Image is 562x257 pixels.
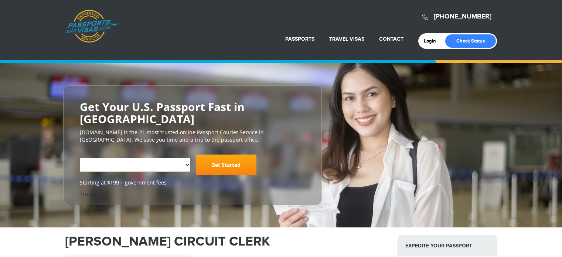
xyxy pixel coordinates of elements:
a: Passports & [DOMAIN_NAME] [65,10,118,43]
a: Travel Visas [329,36,364,42]
a: Login [424,38,441,44]
a: Get Started [196,155,256,175]
a: Trustpilot [80,190,104,197]
h1: [PERSON_NAME] CIRCUIT CLERK [65,235,386,248]
a: [PHONE_NUMBER] [434,13,491,21]
span: Starting at $199 + government fees [80,179,305,186]
a: Contact [379,36,403,42]
a: Passports [285,36,314,42]
p: [DOMAIN_NAME] is the #1 most trusted online Passport Courier Service in [GEOGRAPHIC_DATA]. We sav... [80,129,305,143]
strong: Expedite Your Passport [398,235,497,256]
h2: Get Your U.S. Passport Fast in [GEOGRAPHIC_DATA] [80,101,305,125]
a: Check Status [445,34,496,48]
